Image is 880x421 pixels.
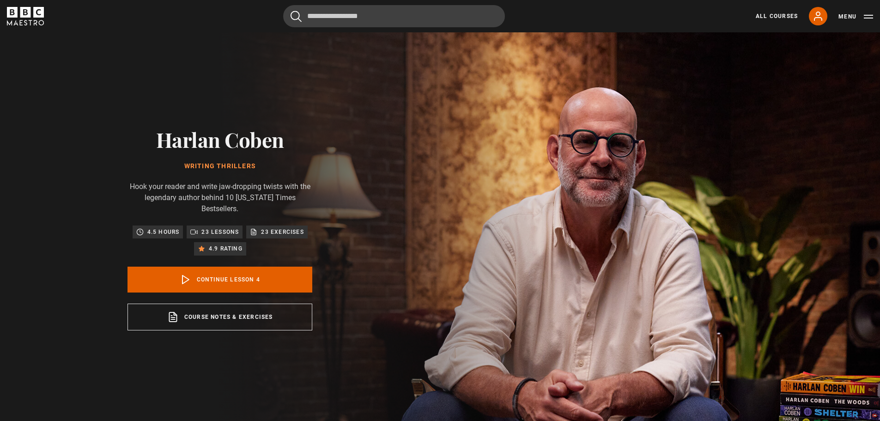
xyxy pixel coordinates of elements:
[147,227,180,237] p: 4.5 hours
[291,11,302,22] button: Submit the search query
[7,7,44,25] svg: BBC Maestro
[261,227,303,237] p: 23 exercises
[838,12,873,21] button: Toggle navigation
[127,128,312,151] h2: Harlan Coben
[127,267,312,293] a: Continue lesson 4
[127,304,312,330] a: Course notes & exercises
[201,227,239,237] p: 23 lessons
[283,5,505,27] input: Search
[127,163,312,170] h1: Writing Thrillers
[127,181,312,214] p: Hook your reader and write jaw-dropping twists with the legendary author behind 10 [US_STATE] Tim...
[209,244,243,253] p: 4.9 rating
[756,12,798,20] a: All Courses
